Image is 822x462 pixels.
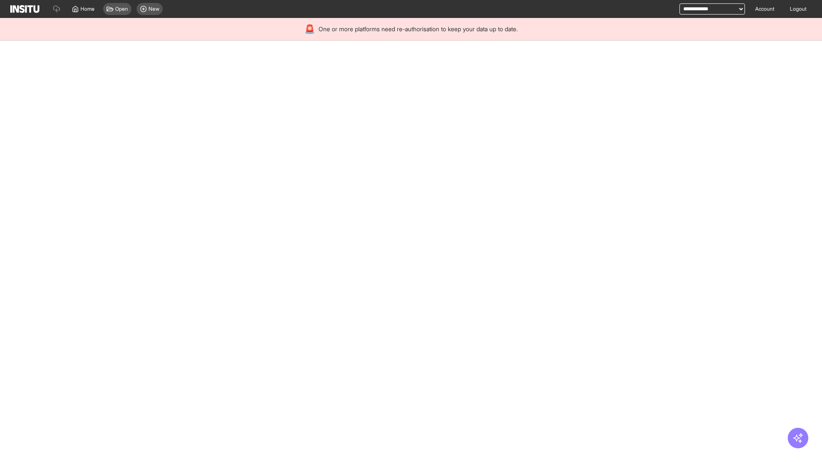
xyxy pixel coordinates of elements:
[115,6,128,12] span: Open
[304,23,315,35] div: 🚨
[149,6,159,12] span: New
[80,6,95,12] span: Home
[319,25,518,33] span: One or more platforms need re-authorisation to keep your data up to date.
[10,5,39,13] img: Logo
